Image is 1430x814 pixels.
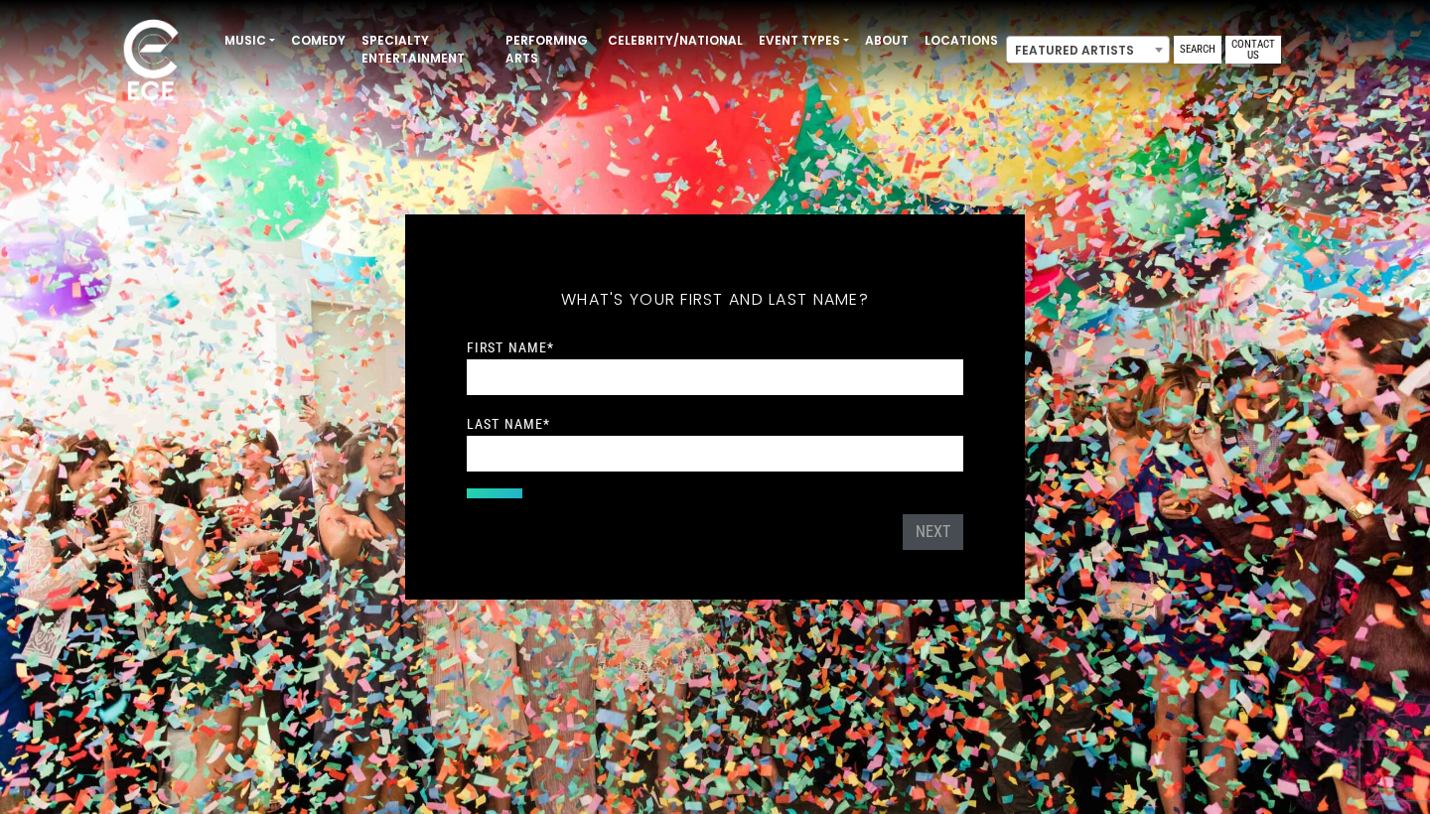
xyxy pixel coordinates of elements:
[467,415,550,433] label: Last Name
[283,24,354,58] a: Comedy
[1007,37,1169,65] span: Featured Artists
[751,24,857,58] a: Event Types
[600,24,751,58] a: Celebrity/National
[467,264,963,336] h5: What's your first and last name?
[354,24,498,75] a: Specialty Entertainment
[216,24,283,58] a: Music
[101,14,201,110] img: ece_new_logo_whitev2-1.png
[917,24,1006,58] a: Locations
[467,339,554,356] label: First Name
[498,24,600,75] a: Performing Arts
[857,24,917,58] a: About
[1006,36,1170,64] span: Featured Artists
[1225,36,1281,64] a: Contact Us
[1174,36,1221,64] a: Search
